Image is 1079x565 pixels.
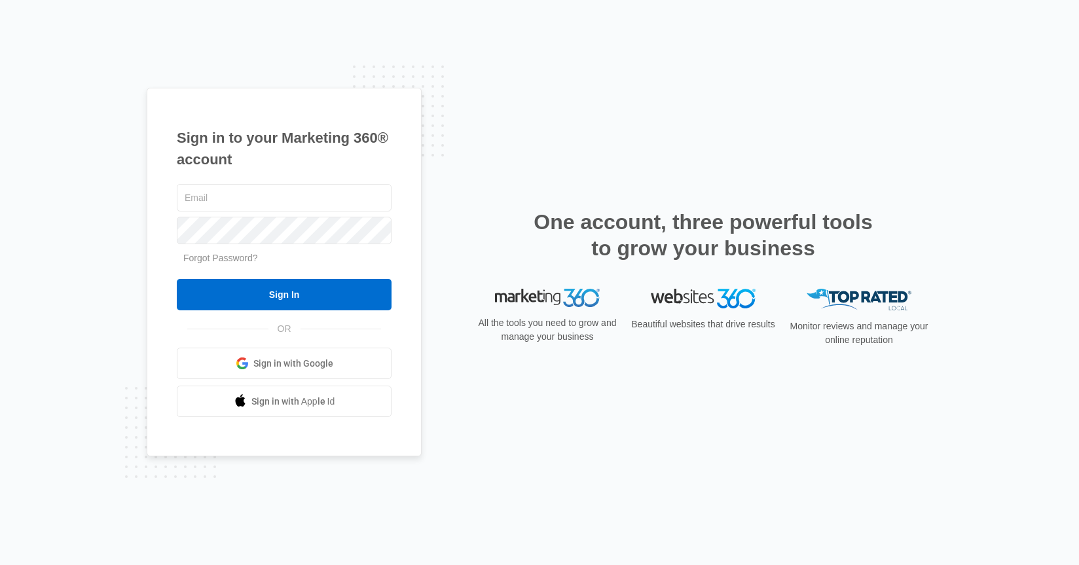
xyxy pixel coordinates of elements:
[251,395,335,409] span: Sign in with Apple Id
[495,289,600,307] img: Marketing 360
[177,386,392,417] a: Sign in with Apple Id
[177,184,392,211] input: Email
[177,127,392,170] h1: Sign in to your Marketing 360® account
[183,253,258,263] a: Forgot Password?
[530,209,877,261] h2: One account, three powerful tools to grow your business
[630,318,777,331] p: Beautiful websites that drive results
[807,289,911,310] img: Top Rated Local
[268,322,301,336] span: OR
[177,348,392,379] a: Sign in with Google
[786,319,932,347] p: Monitor reviews and manage your online reputation
[177,279,392,310] input: Sign In
[253,357,333,371] span: Sign in with Google
[651,289,756,308] img: Websites 360
[474,316,621,344] p: All the tools you need to grow and manage your business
